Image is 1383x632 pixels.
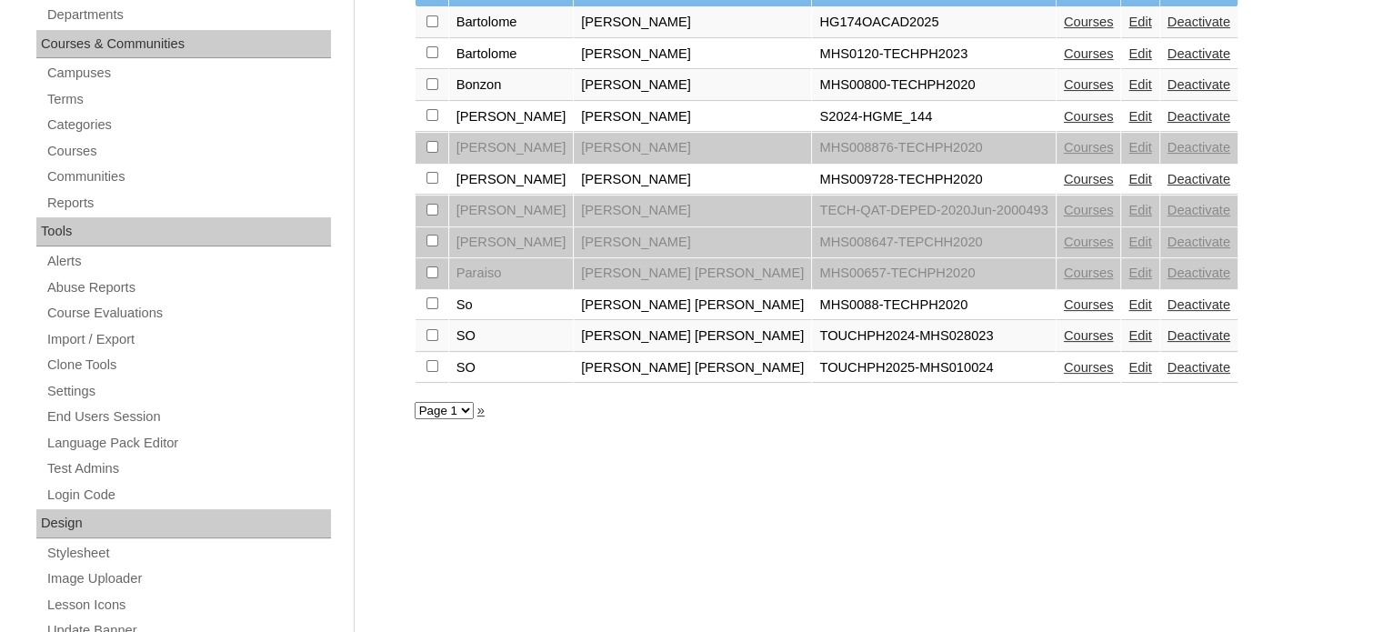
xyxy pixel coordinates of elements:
[1168,140,1230,155] a: Deactivate
[45,140,331,163] a: Courses
[449,39,574,70] td: Bartolome
[45,484,331,507] a: Login Code
[449,227,574,258] td: [PERSON_NAME]
[449,70,574,101] td: Bonzon
[574,258,811,289] td: [PERSON_NAME] [PERSON_NAME]
[45,354,331,376] a: Clone Tools
[449,102,574,133] td: [PERSON_NAME]
[1168,235,1230,249] a: Deactivate
[574,70,811,101] td: [PERSON_NAME]
[1064,77,1114,92] a: Courses
[45,302,331,325] a: Course Evaluations
[449,165,574,196] td: [PERSON_NAME]
[45,457,331,480] a: Test Admins
[812,102,1055,133] td: S2024-HGME_144
[1064,235,1114,249] a: Courses
[1128,109,1151,124] a: Edit
[1064,109,1114,124] a: Courses
[574,165,811,196] td: [PERSON_NAME]
[449,321,574,352] td: SO
[1064,46,1114,61] a: Courses
[1064,203,1114,217] a: Courses
[45,4,331,26] a: Departments
[812,70,1055,101] td: MHS00800-TECHPH2020
[812,353,1055,384] td: TOUCHPH2025-MHS010024
[812,165,1055,196] td: MHS009728-TECHPH2020
[477,403,485,417] a: »
[574,7,811,38] td: [PERSON_NAME]
[45,567,331,590] a: Image Uploader
[1128,77,1151,92] a: Edit
[1128,297,1151,312] a: Edit
[36,509,331,538] div: Design
[574,353,811,384] td: [PERSON_NAME] [PERSON_NAME]
[574,39,811,70] td: [PERSON_NAME]
[1168,46,1230,61] a: Deactivate
[1128,360,1151,375] a: Edit
[449,7,574,38] td: Bartolome
[45,192,331,215] a: Reports
[449,353,574,384] td: SO
[1064,266,1114,280] a: Courses
[812,196,1055,226] td: TECH-QAT-DEPED-2020Jun-2000493
[45,594,331,617] a: Lesson Icons
[449,133,574,164] td: [PERSON_NAME]
[574,290,811,321] td: [PERSON_NAME] [PERSON_NAME]
[45,114,331,136] a: Categories
[1128,235,1151,249] a: Edit
[1168,77,1230,92] a: Deactivate
[1064,140,1114,155] a: Courses
[1064,328,1114,343] a: Courses
[812,321,1055,352] td: TOUCHPH2024-MHS028023
[812,133,1055,164] td: MHS008876-TECHPH2020
[45,276,331,299] a: Abuse Reports
[1064,15,1114,29] a: Courses
[45,88,331,111] a: Terms
[1168,297,1230,312] a: Deactivate
[574,102,811,133] td: [PERSON_NAME]
[45,432,331,455] a: Language Pack Editor
[1168,360,1230,375] a: Deactivate
[449,258,574,289] td: Paraiso
[1128,328,1151,343] a: Edit
[1128,172,1151,186] a: Edit
[1128,140,1151,155] a: Edit
[574,196,811,226] td: [PERSON_NAME]
[812,39,1055,70] td: MHS0120-TECHPH2023
[36,30,331,59] div: Courses & Communities
[574,321,811,352] td: [PERSON_NAME] [PERSON_NAME]
[1128,15,1151,29] a: Edit
[574,133,811,164] td: [PERSON_NAME]
[45,328,331,351] a: Import / Export
[1168,328,1230,343] a: Deactivate
[449,196,574,226] td: [PERSON_NAME]
[1168,109,1230,124] a: Deactivate
[45,62,331,85] a: Campuses
[449,290,574,321] td: So
[1168,266,1230,280] a: Deactivate
[812,258,1055,289] td: MHS00657-TECHPH2020
[812,7,1055,38] td: HG174OACAD2025
[574,227,811,258] td: [PERSON_NAME]
[1168,172,1230,186] a: Deactivate
[1128,46,1151,61] a: Edit
[36,217,331,246] div: Tools
[1064,172,1114,186] a: Courses
[1168,203,1230,217] a: Deactivate
[45,166,331,188] a: Communities
[1128,203,1151,217] a: Edit
[1064,297,1114,312] a: Courses
[45,542,331,565] a: Stylesheet
[45,380,331,403] a: Settings
[45,250,331,273] a: Alerts
[812,227,1055,258] td: MHS008647-TEPCHH2020
[812,290,1055,321] td: MHS0088-TECHPH2020
[45,406,331,428] a: End Users Session
[1168,15,1230,29] a: Deactivate
[1064,360,1114,375] a: Courses
[1128,266,1151,280] a: Edit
